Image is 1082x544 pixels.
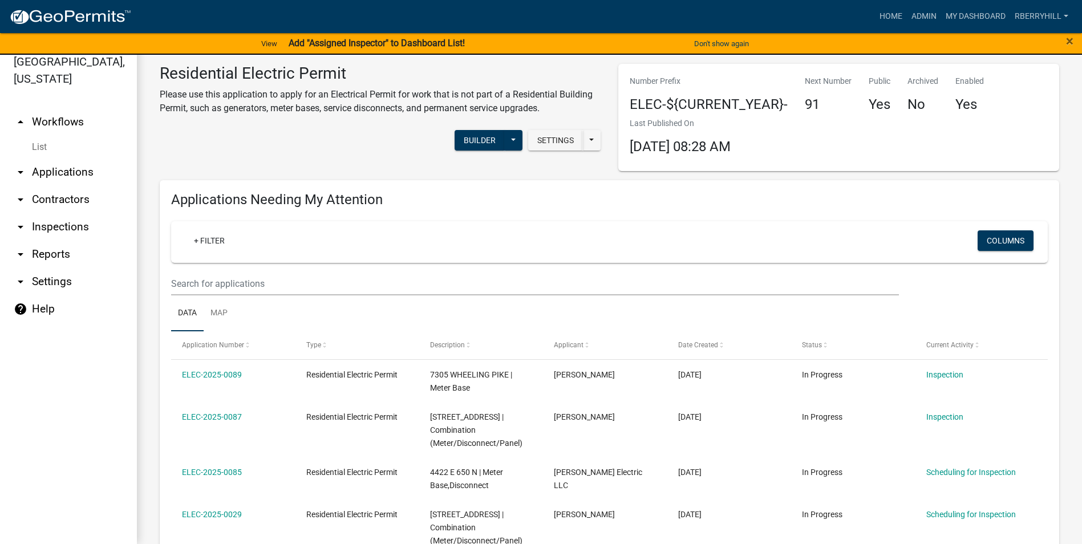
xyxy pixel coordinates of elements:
p: Please use this application to apply for an Electrical Permit for work that is not part of a Resi... [160,88,601,115]
a: Data [171,295,204,332]
a: Scheduling for Inspection [926,468,1016,477]
h3: Residential Electric Permit [160,64,601,83]
button: Close [1066,34,1073,48]
span: Application Number [182,341,244,349]
span: Current Activity [926,341,974,349]
span: Christopher Biddle [554,510,615,519]
span: Nolan Baker [554,412,615,421]
a: ELEC-2025-0029 [182,510,242,519]
button: Don't show again [690,34,753,53]
span: In Progress [802,510,842,519]
h4: Applications Needing My Attention [171,192,1048,208]
span: Applicant [554,341,583,349]
span: Carl Burman Electric LLC [554,468,642,490]
span: × [1066,33,1073,49]
span: 08/11/2025 [678,412,702,421]
p: Next Number [805,75,852,87]
a: ELEC-2025-0089 [182,370,242,379]
span: Residential Electric Permit [306,468,398,477]
span: 08/05/2025 [678,468,702,477]
span: Christopher Biddle [554,370,615,379]
span: Residential Electric Permit [306,370,398,379]
h4: No [907,96,938,113]
span: Description [430,341,465,349]
datatable-header-cell: Application Number [171,331,295,359]
a: ELEC-2025-0087 [182,412,242,421]
a: rberryhill [1010,6,1073,27]
span: [DATE] 08:28 AM [630,139,731,155]
p: Archived [907,75,938,87]
datatable-header-cell: Type [295,331,419,359]
span: 03/25/2025 [678,510,702,519]
span: 4422 E 650 N | Meter Base,Disconnect [430,468,503,490]
h4: 91 [805,96,852,113]
span: In Progress [802,468,842,477]
span: Type [306,341,321,349]
a: Admin [907,6,941,27]
a: Inspection [926,412,963,421]
a: Home [875,6,907,27]
i: arrow_drop_down [14,193,27,206]
a: Scheduling for Inspection [926,510,1016,519]
datatable-header-cell: Date Created [667,331,791,359]
a: + Filter [185,230,234,251]
span: Residential Electric Permit [306,510,398,519]
i: arrow_drop_down [14,165,27,179]
a: My Dashboard [941,6,1010,27]
a: ELEC-2025-0085 [182,468,242,477]
strong: Add "Assigned Inspector" to Dashboard List! [289,38,465,48]
span: 08/11/2025 [678,370,702,379]
datatable-header-cell: Status [791,331,915,359]
i: help [14,302,27,316]
a: Inspection [926,370,963,379]
i: arrow_drop_up [14,115,27,129]
span: In Progress [802,370,842,379]
span: 321 N CLEVELAND ST | Combination (Meter/Disconnect/Panel) [430,412,522,448]
p: Public [869,75,890,87]
p: Number Prefix [630,75,788,87]
h4: ELEC-${CURRENT_YEAR}- [630,96,788,113]
i: arrow_drop_down [14,220,27,234]
span: Date Created [678,341,718,349]
datatable-header-cell: Current Activity [915,331,1039,359]
p: Enabled [955,75,984,87]
h4: Yes [955,96,984,113]
datatable-header-cell: Description [419,331,543,359]
span: 7305 WHEELING PIKE | Meter Base [430,370,512,392]
span: Residential Electric Permit [306,412,398,421]
p: Last Published On [630,117,731,129]
button: Settings [528,130,583,151]
a: Map [204,295,234,332]
h4: Yes [869,96,890,113]
span: In Progress [802,412,842,421]
button: Columns [978,230,1034,251]
input: Search for applications [171,272,899,295]
a: View [257,34,282,53]
i: arrow_drop_down [14,275,27,289]
datatable-header-cell: Applicant [543,331,667,359]
span: Status [802,341,822,349]
button: Builder [455,130,505,151]
i: arrow_drop_down [14,247,27,261]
